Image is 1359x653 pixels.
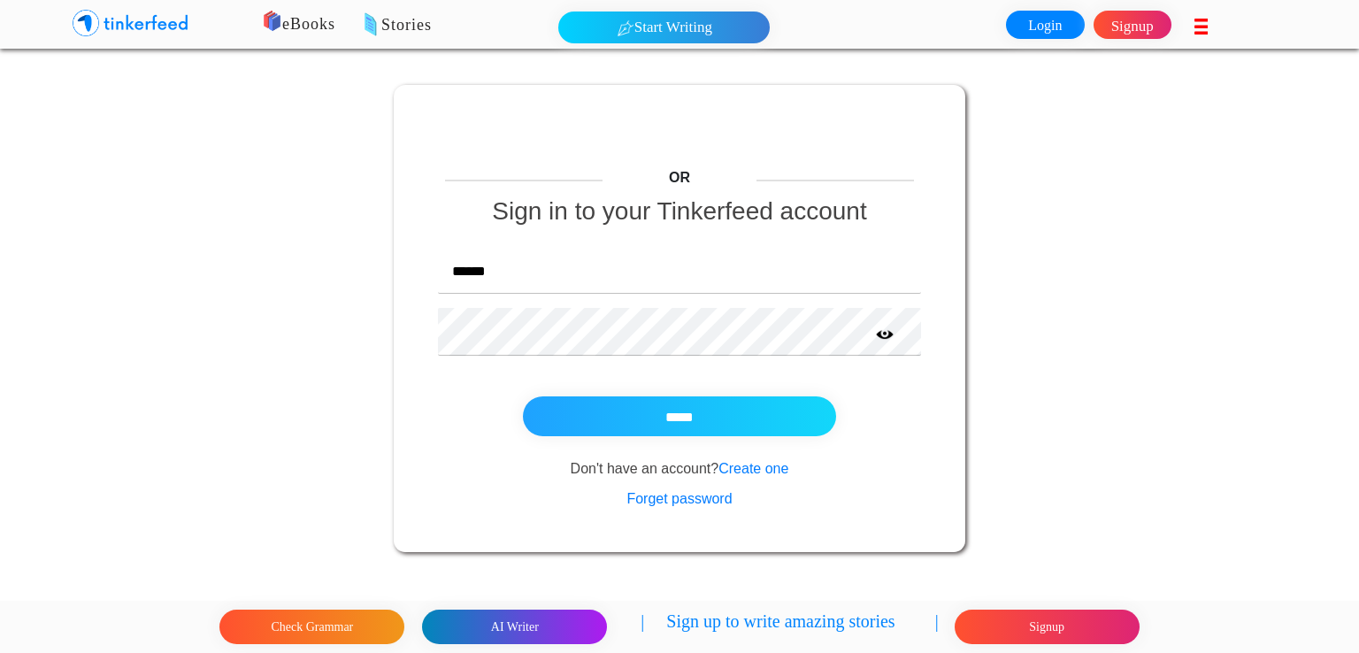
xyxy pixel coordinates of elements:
button: Start Writing [558,12,770,43]
p: Don't have an account? [395,461,964,477]
iframe: Sign in with Google Button [589,116,769,155]
p: | Sign up to write amazing stories | [641,608,938,646]
h3: Sign in to your Tinkerfeed account [395,188,964,235]
p: OR [642,170,717,205]
img: eye icon [876,326,894,343]
a: Login [1006,11,1084,39]
button: Signup [955,610,1140,644]
p: Stories [309,13,907,38]
a: Signup [1094,11,1171,39]
p: eBooks [239,12,837,37]
a: Forget password [626,491,732,506]
button: Check Grammar [219,610,404,644]
button: AI Writer [422,610,607,644]
a: Create one [718,461,788,476]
